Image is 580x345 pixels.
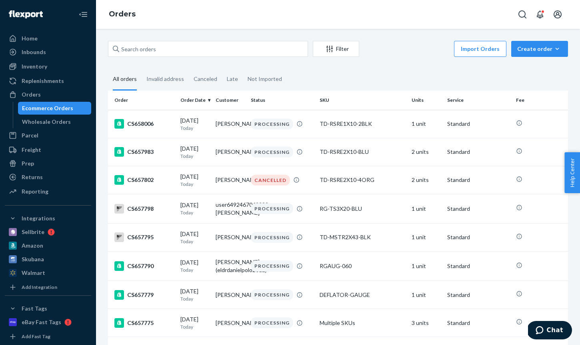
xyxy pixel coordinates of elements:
[180,315,209,330] div: [DATE]
[212,194,248,223] td: user6492467062239 [PERSON_NAME]
[180,323,209,330] p: Today
[408,309,444,337] td: 3 units
[454,41,506,57] button: Import Orders
[447,233,510,241] p: Standard
[212,223,248,251] td: [PERSON_NAME]
[22,242,43,250] div: Amazon
[114,204,174,214] div: CS657798
[180,117,209,131] div: [DATE]
[114,119,174,129] div: CS658006
[251,232,293,243] div: PROCESSING
[114,232,174,242] div: CS657795
[22,188,48,196] div: Reporting
[5,239,91,252] a: Amazon
[251,119,293,129] div: PROCESSING
[528,321,572,341] iframe: Opens a widget where you can chat to one of our agents
[251,289,293,300] div: PROCESSING
[22,214,55,222] div: Integrations
[114,318,174,328] div: CS657775
[102,3,142,26] ol: breadcrumbs
[114,261,174,271] div: CS657790
[18,102,92,115] a: Ecommerce Orders
[109,10,136,18] a: Orders
[5,75,91,87] a: Replenishments
[194,69,217,89] div: Canceled
[251,317,293,328] div: PROCESSING
[5,316,91,329] a: eBay Fast Tags
[5,226,91,238] a: Sellbrite
[408,138,444,166] td: 2 units
[22,269,45,277] div: Walmart
[22,131,38,139] div: Parcel
[22,305,47,313] div: Fast Tags
[320,205,405,213] div: RG-TS3X20-BLU
[320,262,405,270] div: RGAUG-060
[5,88,91,101] a: Orders
[108,91,177,110] th: Order
[212,166,248,194] td: [PERSON_NAME]
[5,143,91,156] a: Freight
[180,201,209,216] div: [DATE]
[316,309,408,337] td: Multiple SKUs
[22,284,57,291] div: Add Integration
[180,181,209,188] p: Today
[108,41,308,57] input: Search orders
[114,290,174,300] div: CS657779
[114,175,174,185] div: CS657802
[514,6,530,22] button: Open Search Box
[22,318,61,326] div: eBay Fast Tags
[5,32,91,45] a: Home
[248,69,282,89] div: Not Imported
[180,258,209,273] div: [DATE]
[177,91,212,110] th: Order Date
[180,295,209,302] p: Today
[22,228,44,236] div: Sellbrite
[320,233,405,241] div: TD-MSTR2X43-BLK
[5,171,91,184] a: Returns
[532,6,548,22] button: Open notifications
[444,91,513,110] th: Service
[114,147,174,157] div: CS657983
[316,91,408,110] th: SKU
[180,153,209,159] p: Today
[22,91,41,99] div: Orders
[447,291,510,299] p: Standard
[75,6,91,22] button: Close Navigation
[212,110,248,138] td: [PERSON_NAME]
[408,281,444,309] td: 1 unit
[22,159,34,167] div: Prep
[5,266,91,279] a: Walmart
[5,282,91,292] a: Add Integration
[408,166,444,194] td: 2 units
[5,129,91,142] a: Parcel
[408,223,444,251] td: 1 unit
[22,77,64,85] div: Replenishments
[320,176,405,184] div: TD-RSRE2X10-4ORG
[22,34,38,42] div: Home
[5,157,91,170] a: Prep
[113,69,137,91] div: All orders
[22,333,50,340] div: Add Fast Tag
[146,69,184,89] div: Invalid address
[180,287,209,302] div: [DATE]
[251,147,293,157] div: PROCESSING
[447,120,510,128] p: Standard
[447,176,510,184] p: Standard
[212,281,248,309] td: [PERSON_NAME]
[212,252,248,281] td: [PERSON_NAME] (eldrdanielpolo2012)
[313,45,359,53] div: Filter
[251,203,293,214] div: PROCESSING
[251,175,290,186] div: CANCELLED
[408,194,444,223] td: 1 unit
[408,110,444,138] td: 1 unit
[251,260,293,271] div: PROCESSING
[313,41,359,57] button: Filter
[180,238,209,245] p: Today
[22,48,46,56] div: Inbounds
[22,104,73,112] div: Ecommerce Orders
[408,252,444,281] td: 1 unit
[550,6,566,22] button: Open account menu
[180,173,209,188] div: [DATE]
[212,309,248,337] td: [PERSON_NAME]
